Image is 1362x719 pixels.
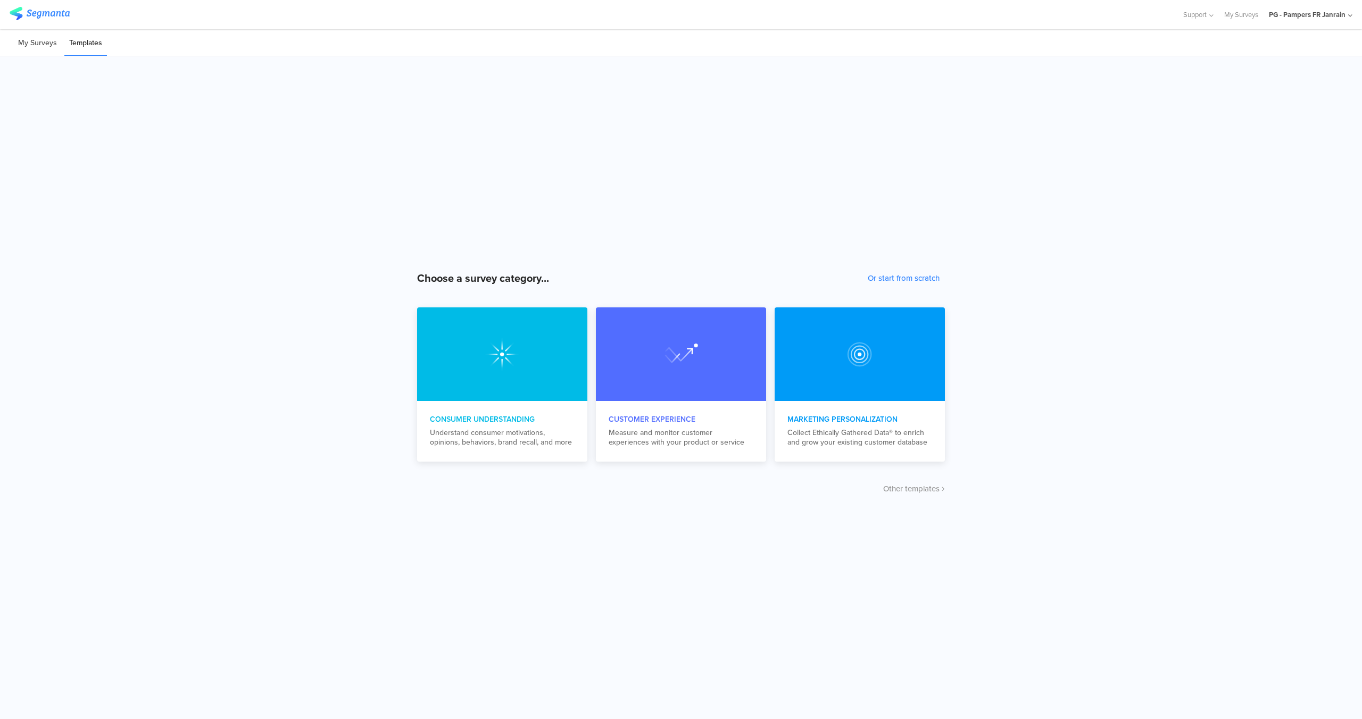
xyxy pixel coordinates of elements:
[787,414,932,425] div: Marketing Personalization
[787,428,932,447] div: Collect Ethically Gathered Data® to enrich and grow your existing customer database
[1183,10,1207,20] span: Support
[485,337,519,371] img: consumer_understanding.svg
[609,414,753,425] div: Customer Experience
[417,270,549,286] div: Choose a survey category...
[868,272,940,284] button: Or start from scratch
[430,414,575,425] div: Consumer Understanding
[883,483,940,495] span: Other templates
[10,7,70,20] img: segmanta logo
[13,31,62,56] li: My Surveys
[883,483,945,495] button: Other templates
[843,337,877,371] img: customer_experience.svg
[664,337,698,371] img: marketing_personalization.svg
[430,428,575,447] div: Understand consumer motivations, opinions, behaviors, brand recall, and more
[609,428,753,447] div: Measure and monitor customer experiences with your product or service
[1269,10,1346,20] div: PG - Pampers FR Janrain
[64,31,107,56] li: Templates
